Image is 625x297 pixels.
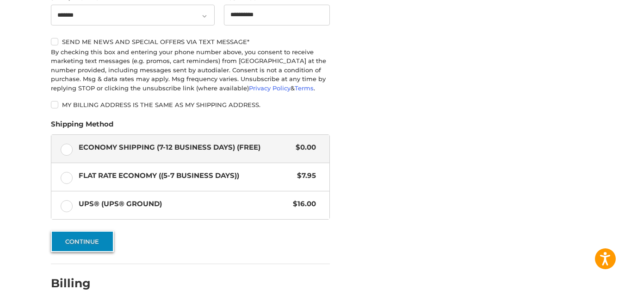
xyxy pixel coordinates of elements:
span: $16.00 [288,199,316,209]
div: By checking this box and entering your phone number above, you consent to receive marketing text ... [51,48,330,93]
legend: Shipping Method [51,119,113,134]
label: Send me news and special offers via text message* [51,38,330,45]
a: Terms [295,84,314,92]
span: UPS® (UPS® Ground) [79,199,289,209]
h2: Billing [51,276,105,291]
label: My billing address is the same as my shipping address. [51,101,330,108]
a: Privacy Policy [249,84,291,92]
span: $0.00 [291,142,316,153]
span: Flat Rate Economy ((5-7 Business Days)) [79,171,293,181]
span: Economy Shipping (7-12 Business Days) (Free) [79,142,291,153]
span: $7.95 [292,171,316,181]
button: Continue [51,231,114,252]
